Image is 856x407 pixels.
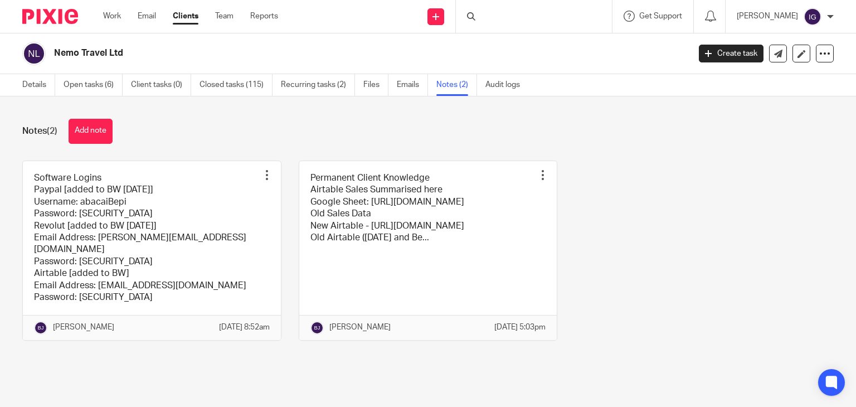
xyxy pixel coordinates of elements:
img: Pixie [22,9,78,24]
a: Details [22,74,55,96]
a: Emails [397,74,428,96]
button: Add note [69,119,113,144]
p: [PERSON_NAME] [737,11,798,22]
img: svg%3E [22,42,46,65]
img: svg%3E [34,321,47,335]
p: [PERSON_NAME] [53,322,114,333]
a: Audit logs [485,74,528,96]
a: Create task [699,45,763,62]
a: Closed tasks (115) [200,74,273,96]
h2: Nemo Travel Ltd [54,47,557,59]
img: svg%3E [804,8,821,26]
img: svg%3E [310,321,324,335]
span: (2) [47,127,57,135]
a: Team [215,11,234,22]
h1: Notes [22,125,57,137]
a: Recurring tasks (2) [281,74,355,96]
p: [DATE] 8:52am [219,322,270,333]
a: Open tasks (6) [64,74,123,96]
p: [PERSON_NAME] [329,322,391,333]
a: Email [138,11,156,22]
a: Reports [250,11,278,22]
a: Work [103,11,121,22]
a: Files [363,74,388,96]
a: Client tasks (0) [131,74,191,96]
a: Clients [173,11,198,22]
span: Get Support [639,12,682,20]
a: Notes (2) [436,74,477,96]
p: [DATE] 5:03pm [494,322,546,333]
